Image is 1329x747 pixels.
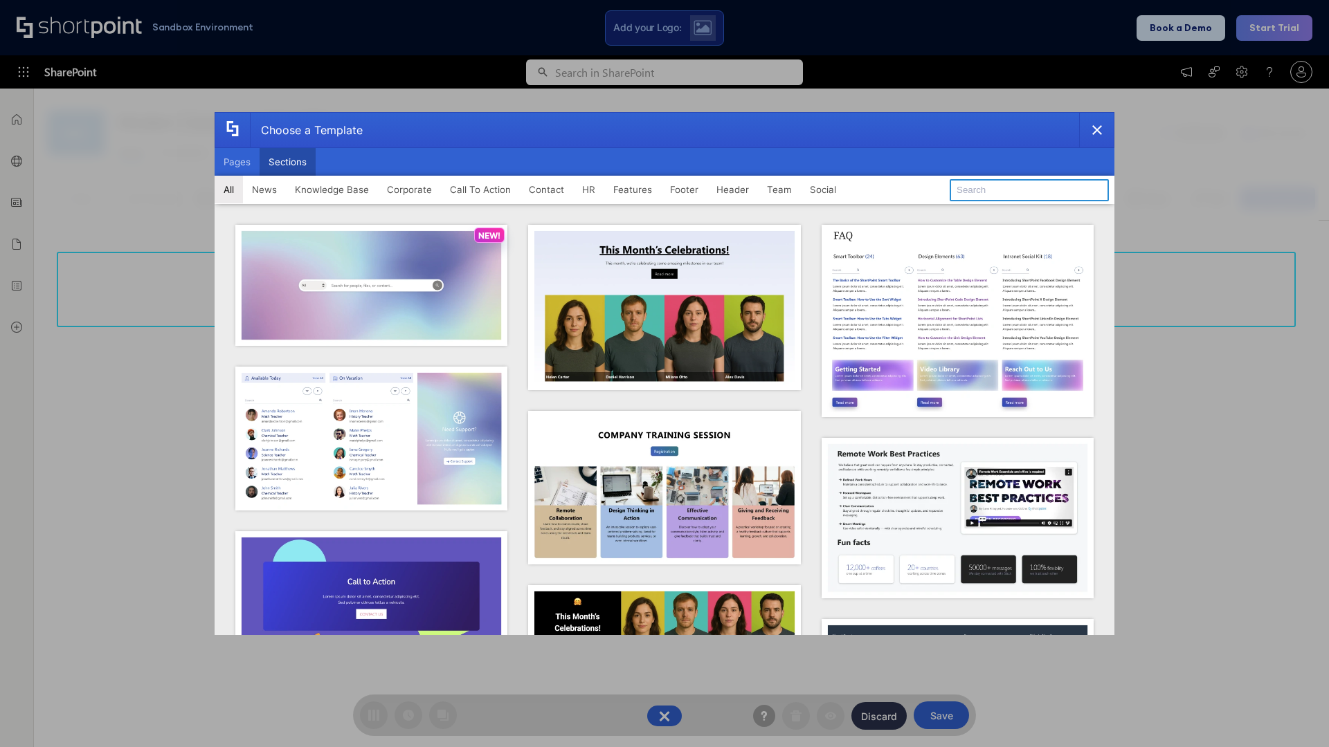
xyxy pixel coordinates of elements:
[950,179,1109,201] input: Search
[1260,681,1329,747] iframe: Chat Widget
[801,176,845,203] button: Social
[243,176,286,203] button: News
[604,176,661,203] button: Features
[378,176,441,203] button: Corporate
[215,176,243,203] button: All
[478,230,500,241] p: NEW!
[260,148,316,176] button: Sections
[286,176,378,203] button: Knowledge Base
[250,113,363,147] div: Choose a Template
[661,176,707,203] button: Footer
[758,176,801,203] button: Team
[215,112,1114,635] div: template selector
[520,176,573,203] button: Contact
[707,176,758,203] button: Header
[573,176,604,203] button: HR
[215,148,260,176] button: Pages
[441,176,520,203] button: Call To Action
